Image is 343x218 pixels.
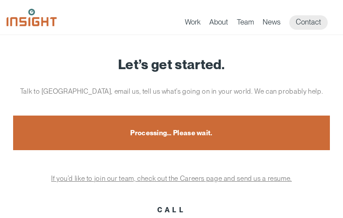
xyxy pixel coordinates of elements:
a: If you’d like to join our team, check out the Careers page and send us a resume. [51,174,292,183]
img: Insight Marketing Design [7,9,57,26]
a: Work [185,18,201,30]
h1: Let’s get started. [13,57,330,72]
a: Contact [289,15,328,30]
a: News [263,18,281,30]
p: Talk to [GEOGRAPHIC_DATA], email us, tell us what’s going on in your world. We can probably help. [13,85,330,98]
a: About [209,18,228,30]
strong: CALL [157,206,186,214]
div: Processing… Please wait. [26,129,317,137]
nav: primary navigation menu [185,15,336,30]
a: Team [237,18,254,30]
